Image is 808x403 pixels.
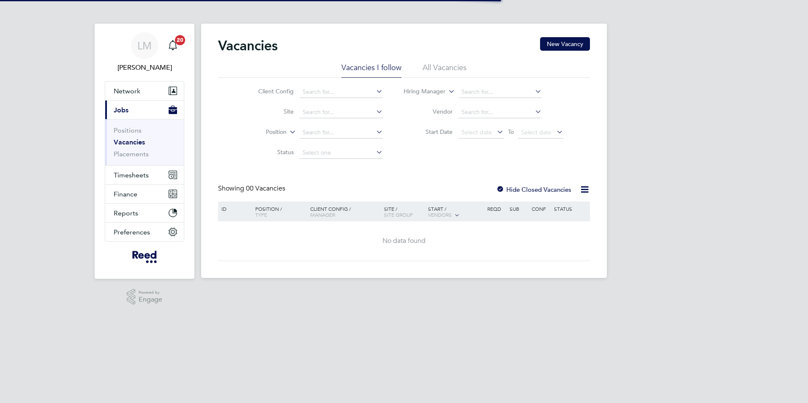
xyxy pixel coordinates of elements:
[114,209,138,217] span: Reports
[137,40,152,51] span: LM
[132,250,156,264] img: freesy-logo-retina.png
[426,201,485,223] div: Start /
[238,128,287,136] label: Position
[530,201,551,216] div: Conf
[114,106,128,114] span: Jobs
[105,82,184,100] button: Network
[114,150,149,158] a: Placements
[105,63,184,73] span: Laura Millward
[397,87,445,96] label: Hiring Manager
[255,211,267,218] span: Type
[300,86,383,98] input: Search for...
[218,184,287,193] div: Showing
[300,106,383,118] input: Search for...
[521,128,551,136] span: Select date
[164,32,181,59] a: 20
[114,126,142,134] a: Positions
[341,63,401,78] li: Vacancies I follow
[105,32,184,73] a: LM[PERSON_NAME]
[105,250,184,264] a: Go to home page
[384,211,413,218] span: Site Group
[310,211,335,218] span: Manager
[95,24,194,279] nav: Main navigation
[485,201,507,216] div: Reqd
[459,106,542,118] input: Search for...
[139,289,162,296] span: Powered by
[508,201,530,216] div: Sub
[105,204,184,222] button: Reports
[114,190,137,198] span: Finance
[505,126,516,137] span: To
[127,289,163,305] a: Powered byEngage
[219,237,589,245] div: No data found
[428,211,452,218] span: Vendors
[461,128,492,136] span: Select date
[404,108,453,115] label: Vendor
[114,228,150,236] span: Preferences
[105,166,184,184] button: Timesheets
[540,37,590,51] button: New Vacancy
[114,138,145,146] a: Vacancies
[300,147,383,159] input: Select one
[105,185,184,203] button: Finance
[218,37,278,54] h2: Vacancies
[105,223,184,241] button: Preferences
[114,171,149,179] span: Timesheets
[245,87,294,95] label: Client Config
[139,296,162,303] span: Engage
[114,87,140,95] span: Network
[459,86,542,98] input: Search for...
[249,201,308,222] div: Position /
[496,185,571,193] label: Hide Closed Vacancies
[423,63,467,78] li: All Vacancies
[105,119,184,165] div: Jobs
[246,184,285,193] span: 00 Vacancies
[245,108,294,115] label: Site
[404,128,453,136] label: Start Date
[382,201,426,222] div: Site /
[105,101,184,119] button: Jobs
[552,201,589,216] div: Status
[300,127,383,139] input: Search for...
[245,148,294,156] label: Status
[175,35,185,45] span: 20
[219,201,249,216] div: ID
[308,201,382,222] div: Client Config /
